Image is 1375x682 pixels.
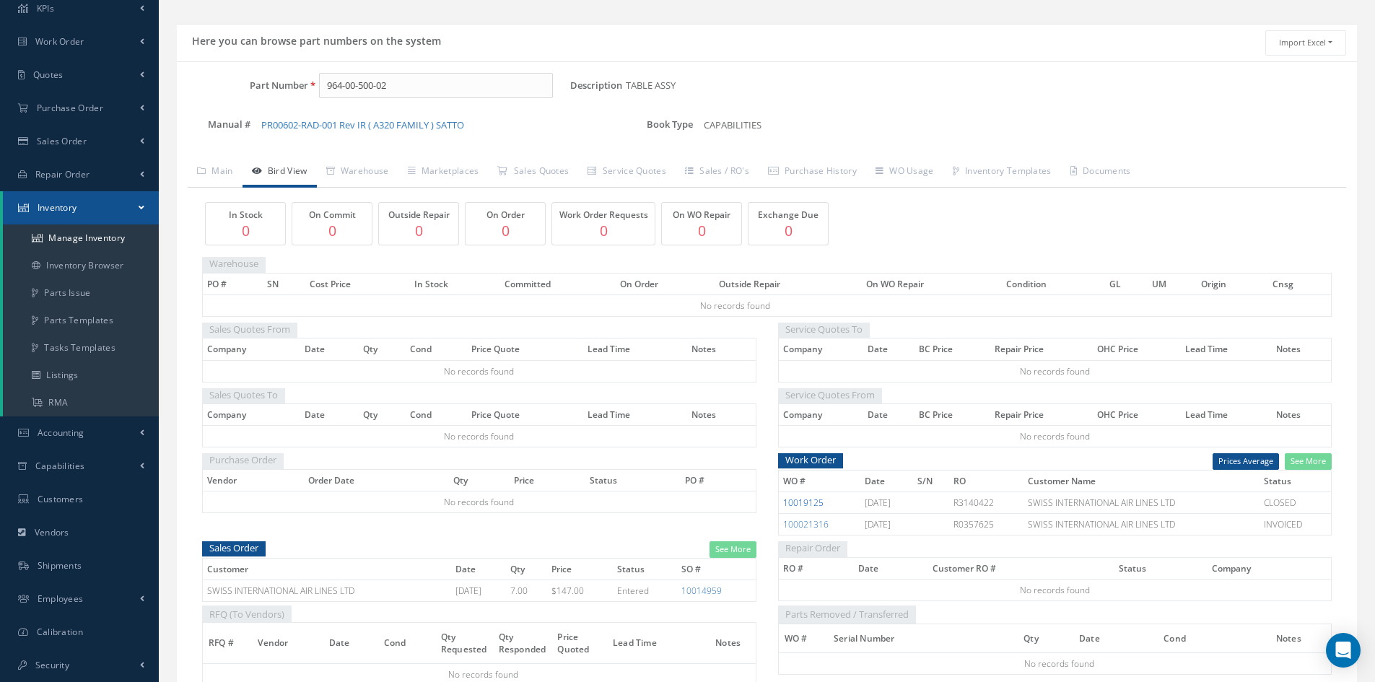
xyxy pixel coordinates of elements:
[469,210,541,220] h5: On Order
[1213,453,1279,470] button: Prices Average
[258,635,288,649] span: Vendor
[626,73,681,99] span: TABLE ASSY
[613,558,677,580] th: Status
[778,470,860,491] th: WO #
[778,338,863,360] th: Company
[583,404,687,426] th: Lead Time
[949,470,1023,491] th: RO
[1276,631,1301,644] span: Notes
[3,224,159,252] a: Manage Inventory
[1260,492,1331,514] td: CLOSED
[1268,273,1332,294] th: Cnsg
[202,451,284,469] span: Purchase Order
[300,338,359,360] th: Date
[37,102,103,114] span: Purchase Order
[778,360,1332,382] td: No records found
[1208,557,1332,579] th: Company
[665,210,738,220] h5: On WO Repair
[949,492,1023,514] td: R3140422
[1093,404,1181,426] th: OHC Price
[38,593,84,605] span: Employees
[1023,470,1260,491] th: Customer Name
[203,360,756,382] td: No records found
[585,469,681,491] th: Status
[1079,631,1100,644] span: Date
[359,404,406,426] th: Qty
[203,404,300,426] th: Company
[863,338,915,360] th: Date
[778,386,882,404] span: Service Quotes From
[38,201,77,214] span: Inventory
[203,469,305,491] th: Vendor
[1181,338,1272,360] th: Lead Time
[261,118,464,131] a: PR00602-RAD-001 Rev IR ( A320 FAMILY ) SATTO
[1148,273,1196,294] th: UM
[203,580,451,602] td: SWISS INTERNATIONAL AIR LINES LTD
[177,115,250,133] label: Manual #
[1023,492,1260,514] td: SWISS INTERNATIONAL AIR LINES LTD
[676,157,759,188] a: Sales / RO's
[547,580,613,602] td: $147.00
[3,191,159,224] a: Inventory
[384,635,406,649] span: Cond
[499,629,546,655] span: Qty Responded
[556,220,651,241] p: 0
[677,558,756,580] th: SO #
[1326,633,1361,668] div: Open Intercom Messenger
[778,404,863,426] th: Company
[500,273,616,294] th: Committed
[203,491,756,513] td: No records found
[785,631,808,644] span: WO #
[467,338,583,360] th: Price Quote
[37,626,83,638] span: Calibration
[715,635,741,649] span: Notes
[752,210,824,220] h5: Exchange Due
[1093,338,1181,360] th: OHC Price
[913,470,949,491] th: S/N
[778,539,847,557] span: Repair Order
[33,69,64,81] span: Quotes
[510,469,585,491] th: Price
[3,307,159,334] a: Parts Templates
[1260,514,1331,535] td: INVOICED
[3,334,159,362] a: Tasks Templates
[943,157,1061,188] a: Inventory Templates
[1285,453,1332,470] a: See More
[616,273,715,294] th: On Order
[203,426,756,447] td: No records found
[209,635,234,649] span: RFQ #
[1265,30,1346,56] button: Import Excel
[613,580,677,602] td: Entered
[3,389,159,416] a: RMA
[263,273,305,294] th: SN
[441,629,487,655] span: Qty Requested
[778,606,916,624] span: Parts Removed / Transferred
[1105,273,1148,294] th: GL
[687,338,756,360] th: Notes
[583,338,687,360] th: Lead Time
[547,558,613,580] th: Price
[860,492,913,514] td: [DATE]
[300,404,359,426] th: Date
[188,157,243,188] a: Main
[990,404,1093,426] th: Repair Price
[778,451,843,469] span: Work Order
[834,631,895,644] span: Serial Number
[203,338,300,360] th: Company
[3,279,159,307] a: Parts Issue
[406,338,467,360] th: Cond
[449,469,510,491] th: Qty
[752,220,824,241] p: 0
[1114,557,1208,579] th: Status
[202,320,297,338] span: Sales Quotes From
[557,629,589,655] span: Price Quoted
[398,157,489,188] a: Marketplaces
[778,426,1332,447] td: No records found
[710,541,756,558] a: See More
[928,557,1114,579] th: Customer RO #
[1272,338,1332,360] th: Notes
[619,115,693,133] label: Book Type
[783,497,824,509] a: 10019125
[202,606,292,624] span: RFQ (To Vendors)
[317,157,398,188] a: Warehouse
